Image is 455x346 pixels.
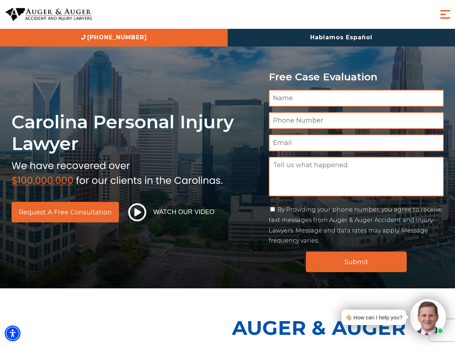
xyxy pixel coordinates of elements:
[19,209,112,216] span: Request a Free Consultation
[345,312,402,322] div: 👋🏼 How can I help you?
[269,206,442,244] label: By Providing your phone number, you agree to receive text messages from Auger & Auger Accident an...
[438,7,452,22] button: Menu
[5,8,92,21] img: Auger & Auger Accident and Injury Lawyers Logo
[306,252,407,272] input: Submit
[126,203,217,222] button: Watch Our Video
[232,310,451,346] p: Auger & Auger
[12,111,260,155] h1: Carolina Personal Injury Lawyer
[5,325,21,341] div: Accessibility Menu
[269,90,444,107] input: Name
[410,299,446,335] img: Intaker widget Avatar
[12,158,223,186] img: sub text
[269,71,444,83] p: Free Case Evaluation
[269,134,444,151] input: Email
[269,112,444,129] input: Phone Number
[12,202,119,222] a: Request a Free Consultation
